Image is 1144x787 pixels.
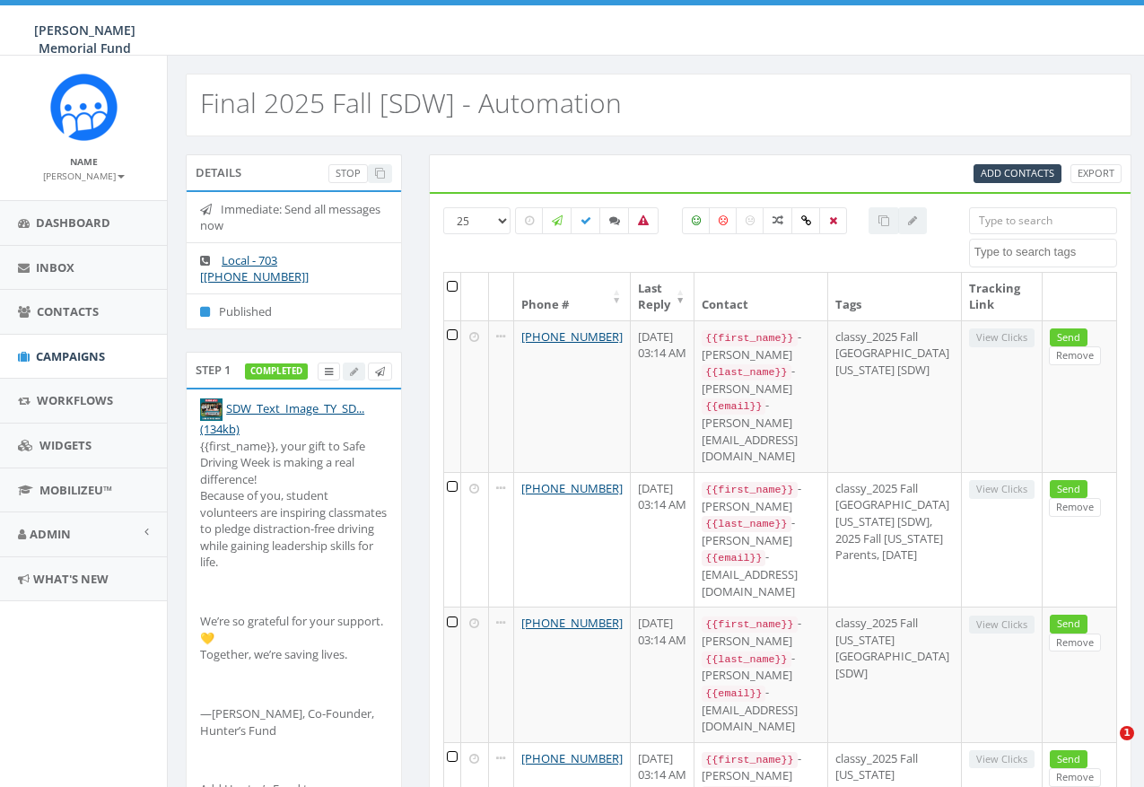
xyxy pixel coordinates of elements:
th: Tags [828,273,962,320]
span: Add Contacts [981,166,1054,179]
span: Contacts [37,303,99,319]
a: [PHONE_NUMBER] [521,615,623,631]
label: Link Clicked [791,207,821,234]
code: {{first_name}} [702,752,797,768]
div: - [PERSON_NAME] [702,750,820,784]
a: Remove [1049,768,1101,787]
code: {{first_name}} [702,482,797,498]
th: Last Reply: activate to sort column ascending [631,273,694,320]
code: {{last_name}} [702,651,790,668]
td: classy_2025 Fall [GEOGRAPHIC_DATA][US_STATE] [SDW] [828,320,962,472]
label: Delivered [571,207,601,234]
code: {{first_name}} [702,330,797,346]
div: - [PERSON_NAME] [702,363,820,397]
img: Rally_Corp_Icon.png [50,74,118,141]
span: 1 [1120,726,1134,740]
a: [PHONE_NUMBER] [521,480,623,496]
th: Tracking Link [962,273,1043,320]
p: —[PERSON_NAME], Co-Founder, Hunter’s Fund [200,705,388,739]
a: Remove [1049,634,1101,652]
td: classy_2025 Fall [US_STATE][GEOGRAPHIC_DATA] [SDW] [828,607,962,741]
code: {{email}} [702,550,765,566]
th: Phone #: activate to sort column ascending [514,273,632,320]
iframe: Intercom live chat [1083,726,1126,769]
div: Details [186,154,402,190]
div: - [EMAIL_ADDRESS][DOMAIN_NAME] [702,684,820,735]
td: [DATE] 03:14 AM [631,607,694,741]
span: View Campaign Delivery Statistics [325,364,333,378]
a: Local - 703 [[PHONE_NUMBER]] [200,252,309,285]
p: {{first_name}}, your gift to Safe Driving Week is making a real difference! Because of you, stude... [200,438,388,572]
a: Send [1050,615,1087,634]
span: Inbox [36,259,74,275]
small: [PERSON_NAME] [43,170,125,182]
label: Removed [819,207,847,234]
span: Campaigns [36,348,105,364]
a: Export [1070,164,1122,183]
code: {{last_name}} [702,516,790,532]
label: Bounced [628,207,659,234]
a: [PERSON_NAME] [43,167,125,183]
a: [PHONE_NUMBER] [521,328,623,345]
small: Name [70,155,98,168]
a: [PHONE_NUMBER] [521,750,623,766]
div: - [EMAIL_ADDRESS][DOMAIN_NAME] [702,548,820,599]
div: - [PERSON_NAME] [702,615,820,649]
li: Published [187,293,401,329]
div: - [PERSON_NAME] [702,480,820,514]
label: Positive [682,207,711,234]
div: Step 1 [186,352,402,388]
td: classy_2025 Fall [GEOGRAPHIC_DATA][US_STATE] [SDW], 2025 Fall [US_STATE] Parents, [DATE] [828,472,962,607]
input: Type to search [969,207,1117,234]
div: - [PERSON_NAME] [702,514,820,548]
label: Pending [515,207,544,234]
label: Mixed [763,207,793,234]
label: Replied [599,207,630,234]
a: Remove [1049,498,1101,517]
a: Remove [1049,346,1101,365]
i: Immediate: Send all messages now [200,204,221,215]
label: Negative [709,207,738,234]
a: Stop [328,164,368,183]
code: {{email}} [702,686,765,702]
label: completed [245,363,308,380]
a: SDW_Text_Image_TY_SD... (134kb) [200,400,364,437]
span: CSV files only [981,166,1054,179]
a: Add Contacts [974,164,1061,183]
span: [PERSON_NAME] Memorial Fund [34,22,135,57]
code: {{last_name}} [702,364,790,380]
li: Immediate: Send all messages now [187,192,401,243]
label: Neutral [736,207,764,234]
span: Widgets [39,437,92,453]
a: Send [1050,750,1087,769]
div: - [PERSON_NAME] [702,650,820,684]
span: Send Test Message [375,364,385,378]
span: MobilizeU™ [39,482,112,498]
textarea: Search [974,244,1116,260]
label: Sending [542,207,572,234]
a: Send [1050,480,1087,499]
span: What's New [33,571,109,587]
a: Send [1050,328,1087,347]
h2: Final 2025 Fall [SDW] - Automation [200,88,622,118]
span: Workflows [37,392,113,408]
td: [DATE] 03:14 AM [631,472,694,607]
th: Contact [694,273,828,320]
span: Admin [30,526,71,542]
div: - [PERSON_NAME][EMAIL_ADDRESS][DOMAIN_NAME] [702,397,820,464]
code: {{email}} [702,398,765,415]
span: Dashboard [36,214,110,231]
p: We’re so grateful for your support. 💛 Together, we’re saving lives. [200,613,388,663]
td: [DATE] 03:14 AM [631,320,694,472]
i: Published [200,306,219,318]
code: {{first_name}} [702,616,797,633]
div: - [PERSON_NAME] [702,328,820,363]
